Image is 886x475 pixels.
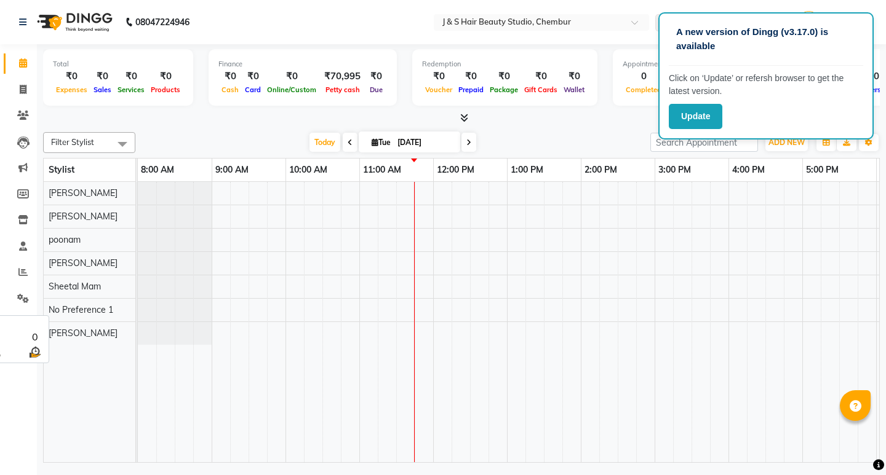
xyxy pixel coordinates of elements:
span: ADD NEW [768,138,805,147]
span: Stylist [49,164,74,175]
a: 5:00 PM [803,161,842,179]
div: ₹0 [148,69,183,84]
div: ₹0 [521,69,561,84]
span: Package [487,85,521,94]
span: Due [367,85,386,94]
p: Click on ‘Update’ or refersh browser to get the latest version. [669,72,863,98]
div: ₹0 [561,69,588,84]
span: Online/Custom [264,85,319,94]
span: Today [309,133,340,152]
div: Finance [218,59,387,69]
span: Sales [90,85,114,94]
span: Expenses [53,85,90,94]
span: Petty cash [322,85,363,94]
button: Update [669,104,722,129]
a: 8:00 AM [138,161,177,179]
span: Sheetal Mam [49,281,101,292]
b: 08047224946 [135,5,190,39]
a: 11:00 AM [360,161,404,179]
span: [PERSON_NAME] [49,211,118,222]
div: ₹0 [114,69,148,84]
div: ₹0 [422,69,455,84]
span: Wallet [561,85,588,94]
a: 9:00 AM [212,161,252,179]
span: No Preference 1 [49,304,113,315]
img: wait_time.png [27,344,42,359]
div: Appointment [623,59,775,69]
a: 12:00 PM [434,161,477,179]
button: ADD NEW [765,134,808,151]
img: Manager [798,11,820,33]
span: [PERSON_NAME] [49,187,118,198]
div: ₹0 [365,69,387,84]
a: 3:00 PM [655,161,694,179]
a: 4:00 PM [729,161,768,179]
span: [PERSON_NAME] [49,328,118,339]
div: Redemption [422,59,588,69]
div: ₹70,995 [319,69,365,84]
span: Prepaid [455,85,487,94]
div: ₹0 [487,69,521,84]
input: 2025-09-02 [394,133,455,152]
span: Tue [369,138,394,147]
span: Gift Cards [521,85,561,94]
span: Voucher [422,85,455,94]
div: ₹0 [455,69,487,84]
span: Completed [623,85,664,94]
div: 0 [623,69,664,84]
span: Card [242,85,264,94]
a: 2:00 PM [581,161,620,179]
iframe: chat widget [834,426,874,463]
span: Services [114,85,148,94]
span: poonam [49,234,81,245]
img: logo [31,5,116,39]
a: 10:00 AM [286,161,330,179]
div: ₹0 [53,69,90,84]
div: ₹0 [264,69,319,84]
input: Search Appointment [650,133,758,152]
p: A new version of Dingg (v3.17.0) is available [676,25,856,53]
span: Filter Stylist [51,137,94,147]
div: Total [53,59,183,69]
span: Products [148,85,183,94]
a: 1:00 PM [508,161,546,179]
span: [PERSON_NAME] [49,257,118,269]
div: ₹0 [218,69,242,84]
div: 0 [27,329,42,344]
div: ₹0 [242,69,264,84]
div: ₹0 [90,69,114,84]
span: Cash [218,85,242,94]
